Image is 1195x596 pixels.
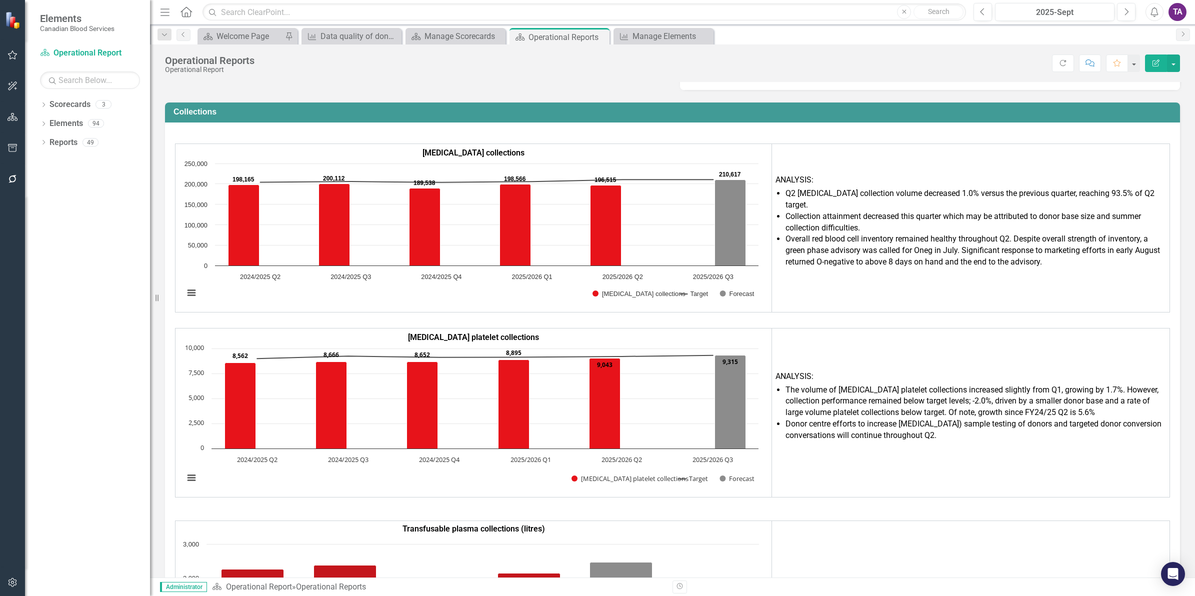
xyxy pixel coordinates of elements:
[323,175,345,182] text: 200,112
[183,574,199,582] text: 2,000
[82,138,98,146] div: 49
[165,55,254,66] div: Operational Reports
[5,11,22,29] img: ClearPoint Strategy
[188,368,204,377] text: 7,500
[232,351,248,360] text: 8,562
[1161,562,1185,586] div: Open Intercom Messenger
[260,180,746,266] g: Forecast, series 3 of 3. Bar series with 6 bars.
[320,30,399,42] div: Data quality of donor records
[202,3,966,21] input: Search ClearPoint...
[775,371,1166,455] span: ANALYSIS:
[40,24,114,32] small: Canadian Blood Services
[296,582,366,591] div: Operational Reports
[88,119,104,128] div: 94
[49,99,90,110] a: Scorecards
[240,273,280,280] text: 2024/2025 Q2
[913,5,963,19] button: Search
[225,363,256,449] path: 2024/2025 Q2, 8,562. Apheresis platelet collections.
[49,118,83,129] a: Elements
[512,273,552,280] text: 2025/2026 Q1
[590,185,621,266] path: 2025/2026 Q2, 196,515. Whole blood collections.
[237,455,277,464] text: 2024/2025 Q2
[785,211,1166,234] li: Collection attainment decreased this quarter which may be attributed to donor base size and summe...
[602,290,685,297] text: [MEDICAL_DATA] collections
[179,343,763,493] svg: Interactive chart
[510,455,551,464] text: 2025/2026 Q1
[184,470,198,484] button: View chart menu, Chart
[184,160,207,167] text: 250,000
[316,362,347,449] path: 2024/2025 Q3, 8,666. Apheresis platelet collections.
[95,100,111,109] div: 3
[188,418,204,427] text: 2,500
[592,290,669,297] button: Show Whole blood collections
[165,66,254,73] div: Operational Report
[402,524,545,533] strong: Transfusable plasma collections (litres)
[212,581,665,593] div: »
[414,350,430,359] text: 8,652
[1168,3,1186,21] div: TA
[407,362,438,449] path: 2024/2025 Q4, 8,652. Apheresis platelet collections.
[257,355,745,449] g: Forecast, series 3 of 3. Bar series with 6 bars.
[225,348,713,449] g: Apheresis platelet collections, series 1 of 3. Bar series with 6 bars.
[571,474,667,483] button: Show Apheresis platelet collections
[498,360,529,449] path: 2025/2026 Q1, 8,895. Apheresis platelet collections.
[719,171,741,178] text: 210,617
[184,285,198,299] button: View chart menu, Chart
[421,273,461,280] text: 2024/2025 Q4
[693,273,733,280] text: 2025/2026 Q3
[328,455,368,464] text: 2024/2025 Q3
[40,71,140,89] input: Search Below...
[185,343,204,352] text: 10,000
[616,30,711,42] a: Manage Elements
[998,6,1111,18] div: 2025-Sept
[304,30,399,42] a: Data quality of donor records
[40,12,114,24] span: Elements
[995,3,1114,21] button: 2025-Sept
[602,273,643,280] text: 2025/2026 Q2
[680,290,708,297] button: Show Target
[500,184,531,266] path: 2025/2026 Q1, 198,566. Whole blood collections.
[232,176,254,183] text: 198,165
[183,540,199,548] text: 3,000
[601,455,642,464] text: 2025/2026 Q2
[409,188,440,266] path: 2024/2025 Q4, 189,538. Whole blood collections.
[785,418,1166,441] li: Donor centre efforts to increase [MEDICAL_DATA]) sample testing of donors and targeted donor conv...
[188,241,207,249] text: 50,000
[184,221,207,229] text: 100,000
[179,158,763,308] svg: Interactive chart
[319,184,350,266] path: 2024/2025 Q3, 200,112. Whole blood collections.
[226,582,292,591] a: Operational Report
[594,176,616,183] text: 196,515
[928,7,949,15] span: Search
[679,474,708,483] button: Show Target
[422,148,524,157] strong: [MEDICAL_DATA] collections
[408,332,539,342] strong: [MEDICAL_DATA] platelet collections
[200,30,282,42] a: Welcome Page
[692,455,733,464] text: 2025/2026 Q3
[184,201,207,208] text: 150,000
[785,233,1166,268] li: Overall red blood cell inventory remained healthy throughout Q2. Despite overall strength of inve...
[719,474,754,483] button: Show Forecast
[173,107,1175,116] h3: Collections
[228,163,714,266] g: Whole blood collections, series 1 of 3. Bar series with 6 bars.
[413,179,435,186] text: 189,538
[188,393,204,402] text: 5,000
[715,355,746,449] path: 2025/2026 Q3, 9,315. Forecast.
[504,175,526,182] text: 198,566
[597,360,612,369] text: 9,043
[184,180,207,188] text: 200,000
[323,350,339,359] text: 8,666
[179,158,768,308] div: Chart. Highcharts interactive chart.
[715,180,746,266] path: 2025/2026 Q3, 210,617. Forecast.
[228,185,259,266] path: 2024/2025 Q2, 198,165. Whole blood collections.
[775,175,1166,281] span: ANALYSIS:
[632,30,711,42] div: Manage Elements
[506,348,521,357] text: 8,895
[785,384,1166,419] li: The volume of [MEDICAL_DATA] platelet collections increased slightly from Q1, growing by 1.7%. Ho...
[216,30,282,42] div: Welcome Page
[690,290,708,297] text: Target
[160,582,207,592] span: Administrator
[179,343,768,493] div: Chart. Highcharts interactive chart.
[204,262,207,269] text: 0
[722,357,738,366] text: 9,315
